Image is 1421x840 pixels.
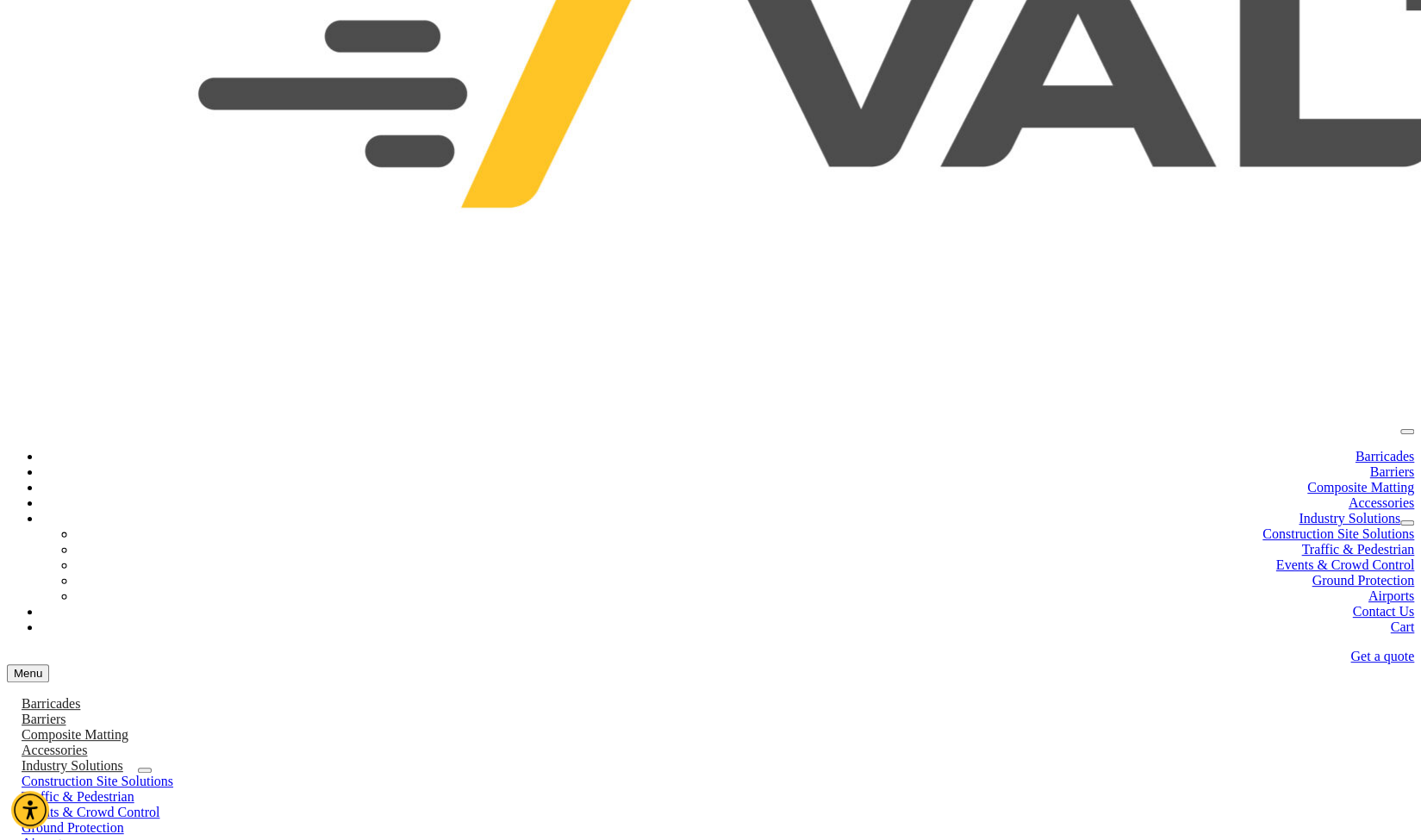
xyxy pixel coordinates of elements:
[1307,480,1414,495] a: Composite Matting
[1301,542,1414,557] a: Traffic & Pedestrian
[7,712,81,726] a: Barriers
[1349,495,1414,510] a: Accessories
[1369,464,1414,479] a: Barriers
[14,667,42,680] span: Menu
[7,805,174,819] a: Events & Crowd Control
[7,789,149,804] a: Traffic & Pedestrian
[1276,557,1414,572] a: Events & Crowd Control
[1350,649,1414,663] a: Get a quote
[1352,604,1414,619] a: Contact Us
[138,768,152,773] button: dropdown toggle
[1390,619,1414,634] a: Cart
[7,774,188,788] a: Construction Site Solutions
[1400,429,1414,434] button: menu toggle
[7,664,49,682] button: menu toggle
[7,743,102,757] a: Accessories
[11,791,49,829] div: Accessibility Menu
[7,727,143,742] a: Composite Matting
[1299,511,1400,526] a: Industry Solutions
[7,820,139,835] a: Ground Protection
[1312,573,1414,588] a: Ground Protection
[1400,520,1414,526] button: dropdown toggle
[7,696,95,711] a: Barricades
[7,758,138,773] a: Industry Solutions
[1262,526,1414,541] a: Construction Site Solutions
[1368,588,1414,603] a: Airports
[1356,449,1414,464] a: Barricades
